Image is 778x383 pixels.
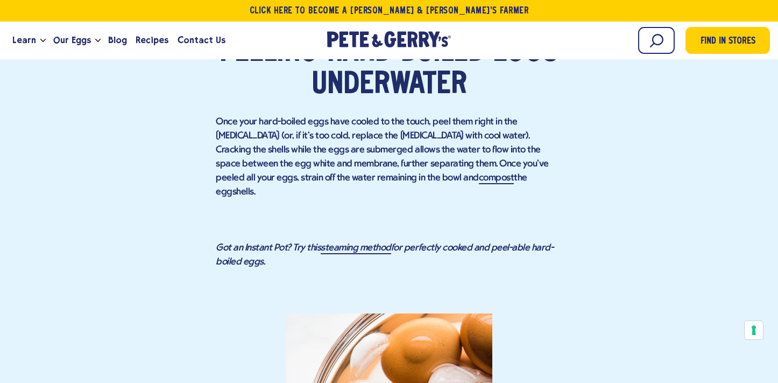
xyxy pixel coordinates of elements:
[136,33,168,47] span: Recipes
[108,33,127,47] span: Blog
[745,321,763,339] button: Your consent preferences for tracking technologies
[638,27,675,54] input: Search
[312,71,467,100] strong: underwater
[479,173,514,184] a: compost
[8,26,40,55] a: Learn
[216,115,562,199] div: Once your hard-boiled eggs have cooled to the touch, peel them right in the [MEDICAL_DATA] (or, i...
[178,33,225,47] span: Contact Us
[321,243,391,254] a: steaming method
[104,26,131,55] a: Blog
[49,26,95,55] a: Our Eggs
[701,34,755,49] span: Find in Stores
[131,26,173,55] a: Recipes
[685,27,770,54] a: Find in Stores
[40,39,46,43] button: Open the dropdown menu for Learn
[216,37,562,101] h2: Peeling hard-boiled eggs
[12,33,36,47] span: Learn
[173,26,230,55] a: Contact Us
[216,243,553,267] em: Got an Instant Pot? Try this for perfectly cooked and peel-able hard-boiled eggs.
[53,33,91,47] span: Our Eggs
[95,39,101,43] button: Open the dropdown menu for Our Eggs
